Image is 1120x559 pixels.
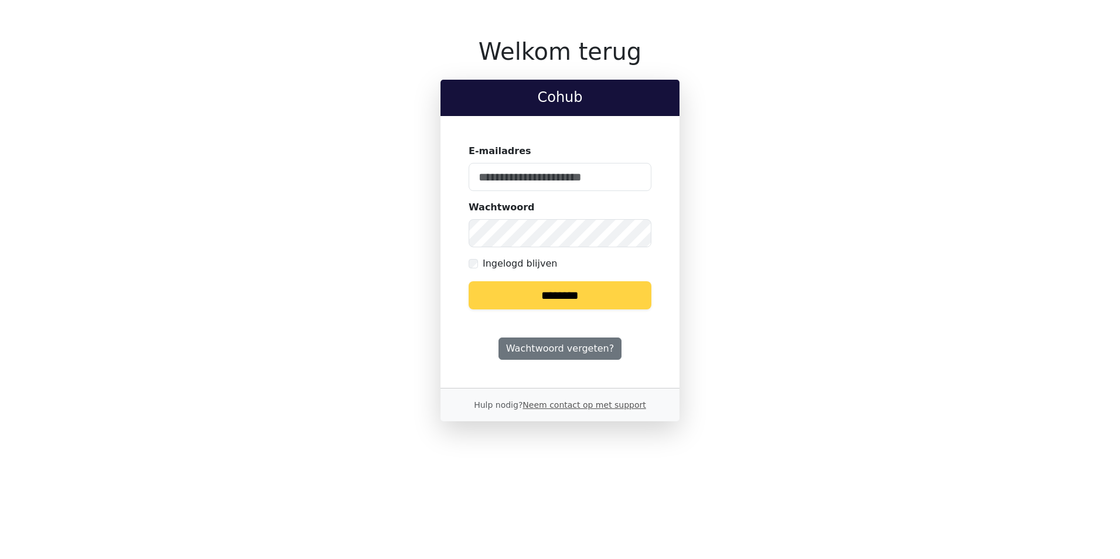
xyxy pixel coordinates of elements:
[450,89,670,106] h2: Cohub
[483,257,557,271] label: Ingelogd blijven
[474,400,646,410] small: Hulp nodig?
[441,38,679,66] h1: Welkom terug
[469,200,535,214] label: Wachtwoord
[523,400,646,410] a: Neem contact op met support
[469,144,531,158] label: E-mailadres
[498,338,622,360] a: Wachtwoord vergeten?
